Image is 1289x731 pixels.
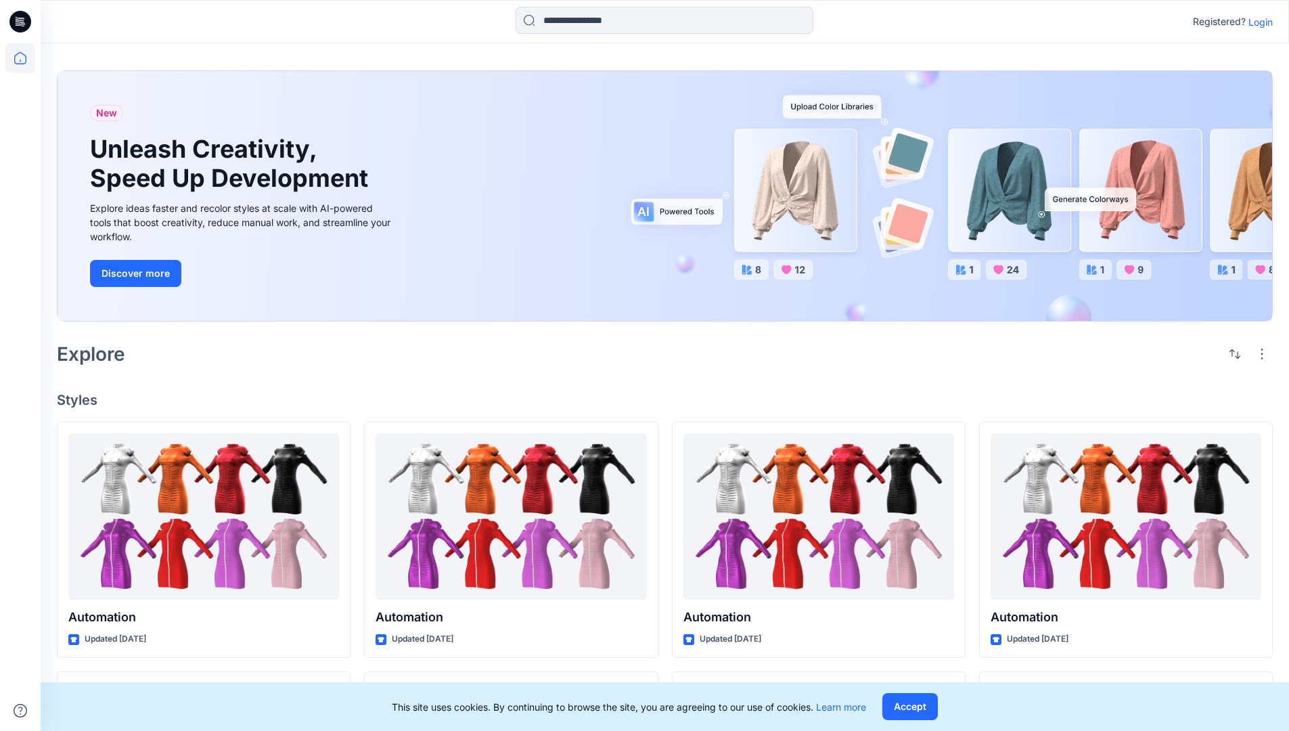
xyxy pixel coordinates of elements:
[57,392,1273,408] h4: Styles
[90,135,374,193] h1: Unleash Creativity, Speed Up Development
[1007,632,1068,646] p: Updated [DATE]
[376,608,646,627] p: Automation
[90,260,394,287] a: Discover more
[683,433,954,600] a: Automation
[90,201,394,244] div: Explore ideas faster and recolor styles at scale with AI-powered tools that boost creativity, red...
[683,608,954,627] p: Automation
[816,701,866,713] a: Learn more
[392,632,453,646] p: Updated [DATE]
[85,632,146,646] p: Updated [DATE]
[991,433,1261,600] a: Automation
[68,608,339,627] p: Automation
[90,260,181,287] button: Discover more
[96,105,117,121] span: New
[376,433,646,600] a: Automation
[57,343,125,365] h2: Explore
[700,632,761,646] p: Updated [DATE]
[392,700,866,714] p: This site uses cookies. By continuing to browse the site, you are agreeing to our use of cookies.
[68,433,339,600] a: Automation
[1248,15,1273,29] p: Login
[991,608,1261,627] p: Automation
[882,693,938,720] button: Accept
[1193,14,1246,30] p: Registered?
